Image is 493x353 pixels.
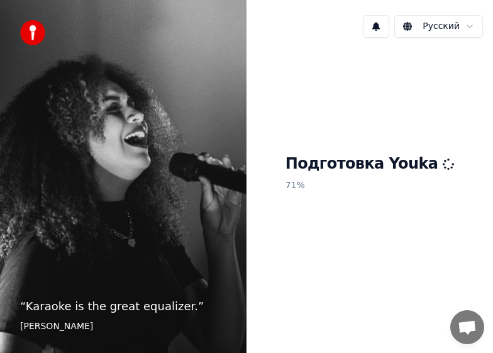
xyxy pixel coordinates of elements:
[285,174,455,197] p: 71 %
[285,154,455,174] h1: Подготовка Youka
[20,20,45,45] img: youka
[20,320,226,333] footer: [PERSON_NAME]
[450,310,484,344] a: Открытый чат
[20,298,226,315] p: “ Karaoke is the great equalizer. ”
